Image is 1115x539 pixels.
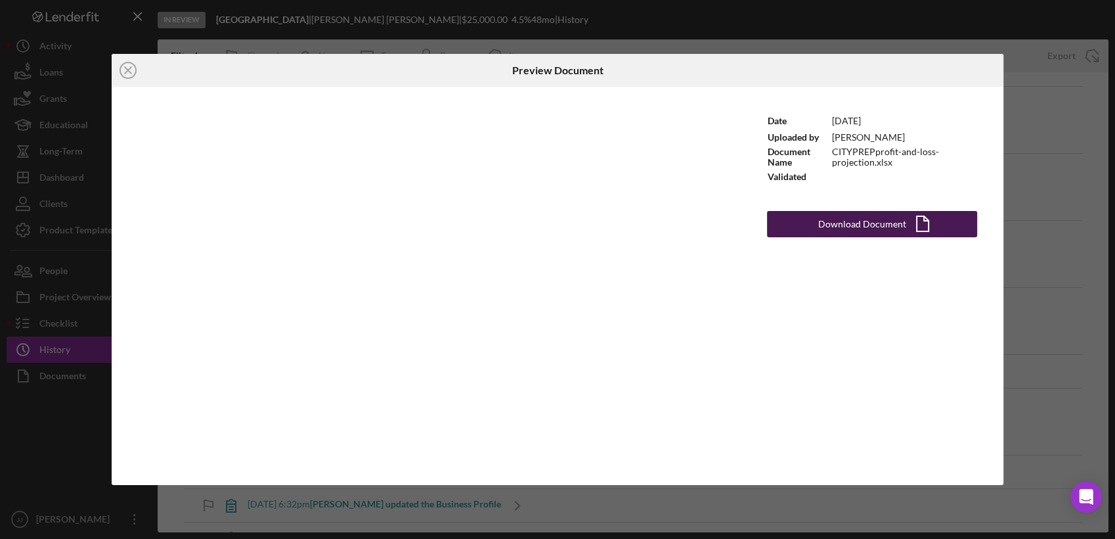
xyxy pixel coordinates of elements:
h6: Preview Document [512,64,603,76]
div: Download Document [818,211,906,237]
div: Open Intercom Messenger [1070,481,1102,513]
td: [DATE] [831,113,978,129]
iframe: Document Preview [112,87,741,485]
b: Document Name [768,146,810,168]
b: Date [768,115,787,126]
b: Validated [768,171,806,182]
td: [PERSON_NAME] [831,129,978,146]
td: CITYPREPprofit-and-loss-projection.xlsx [831,146,978,168]
b: Uploaded by [768,131,819,143]
button: Download Document [767,211,977,237]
